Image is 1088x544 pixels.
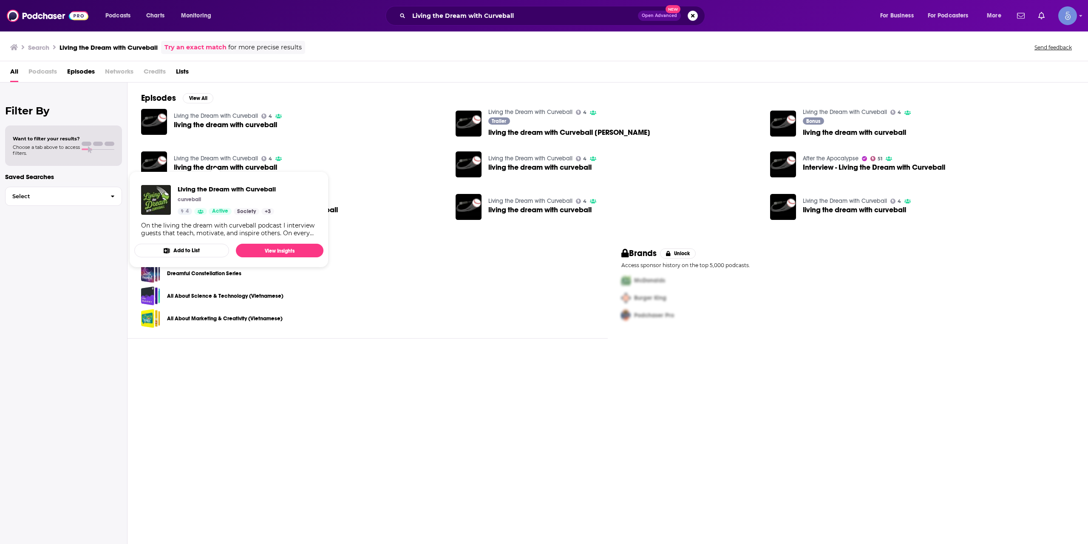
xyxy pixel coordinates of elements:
[1058,6,1077,25] img: User Profile
[174,112,258,120] a: Living the Dream with Curveball
[874,9,924,23] button: open menu
[880,10,914,22] span: For Business
[167,291,283,301] a: All About Science & Technology (Vietnamese)
[7,8,88,24] img: Podchaser - Follow, Share and Rate Podcasts
[638,11,681,21] button: Open AdvancedNew
[394,6,713,26] div: Search podcasts, credits, & more...
[174,121,277,128] a: living the dream with curveball
[141,222,317,237] div: On the living the dream with curveball podcast I interview guests that teach, motivate, and inspi...
[176,65,189,82] a: Lists
[618,289,634,307] img: Second Pro Logo
[212,207,228,216] span: Active
[181,10,211,22] span: Monitoring
[642,14,677,18] span: Open Advanced
[175,9,222,23] button: open menu
[898,199,901,203] span: 4
[803,129,906,136] a: living the dream with curveball
[576,156,587,161] a: 4
[141,286,160,305] a: All About Science & Technology (Vietnamese)
[209,208,232,215] a: Active
[141,185,171,215] img: Living the Dream with Curveball
[488,108,572,116] a: Living the Dream with Curveball
[141,151,167,177] img: living the dream with curveball
[228,43,302,52] span: for more precise results
[770,111,796,137] a: living the dream with curveball
[660,248,696,259] button: Unlock
[1035,9,1048,23] a: Show notifications dropdown
[770,194,796,220] img: living the dream with curveball
[10,65,18,82] a: All
[236,244,323,257] a: View Insights
[269,157,272,161] span: 4
[1058,6,1077,25] span: Logged in as Spiral5-G1
[488,206,592,214] a: living the dream with curveball
[183,93,213,103] button: View All
[492,119,506,124] span: Trailer
[178,208,192,215] a: 4
[803,197,887,205] a: Living the Dream with Curveball
[634,294,666,302] span: Burger King
[409,9,638,23] input: Search podcasts, credits, & more...
[5,105,122,117] h2: Filter By
[806,119,820,124] span: Bonus
[164,43,227,52] a: Try an exact match
[666,5,681,13] span: New
[928,10,969,22] span: For Podcasters
[634,277,665,284] span: McDonalds
[13,136,80,142] span: Want to filter your results?
[456,151,482,177] img: living the dream with curveball
[261,208,274,215] a: +3
[803,206,906,214] a: living the dream with curveball
[488,129,650,136] span: living the dream with Curveball [PERSON_NAME]
[99,9,142,23] button: open menu
[261,156,272,161] a: 4
[234,208,259,215] a: Society
[5,173,122,181] p: Saved Searches
[141,309,160,328] a: All About Marketing & Creativity (Vietnamese)
[167,269,241,278] a: Dreamful Constellation Series
[174,164,277,171] a: living the dream with curveball
[890,199,901,204] a: 4
[456,194,482,220] a: living the dream with curveball
[583,111,586,114] span: 4
[13,144,80,156] span: Choose a tab above to access filters.
[803,108,887,116] a: Living the Dream with Curveball
[456,111,482,137] a: living the dream with Curveball trayler
[59,43,158,51] h3: Living the Dream with Curveball
[5,187,122,206] button: Select
[141,109,167,135] img: living the dream with curveball
[1032,44,1074,51] button: Send feedback
[28,43,49,51] h3: Search
[1058,6,1077,25] button: Show profile menu
[803,164,945,171] a: Interview - Living the Dream with Curveball
[488,197,572,205] a: Living the Dream with Curveball
[488,129,650,136] a: living the dream with Curveball trayler
[261,114,272,119] a: 4
[178,185,276,193] a: Living the Dream with Curveball
[105,65,133,82] span: Networks
[488,164,592,171] a: living the dream with curveball
[1014,9,1028,23] a: Show notifications dropdown
[186,207,189,216] span: 4
[141,93,176,103] h2: Episodes
[141,264,160,283] a: Dreamful Constellation Series
[67,65,95,82] a: Episodes
[583,199,586,203] span: 4
[141,9,170,23] a: Charts
[618,307,634,324] img: Third Pro Logo
[174,155,258,162] a: Living the Dream with Curveball
[178,196,201,203] p: curveball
